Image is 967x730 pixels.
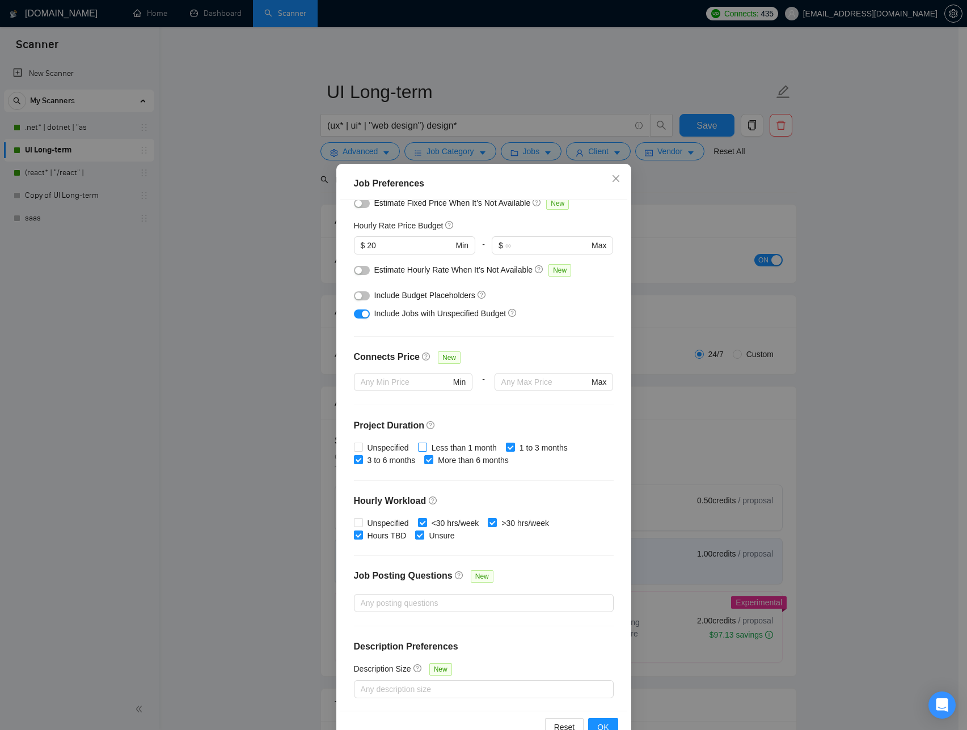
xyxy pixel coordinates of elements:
[601,164,631,194] button: Close
[533,198,542,207] span: question-circle
[429,663,452,676] span: New
[354,350,420,364] h4: Connects Price
[361,239,365,252] span: $
[445,220,454,230] span: question-circle
[611,174,620,183] span: close
[471,570,493,583] span: New
[472,373,494,405] div: -
[535,265,544,274] span: question-circle
[363,529,411,542] span: Hours TBD
[548,264,571,277] span: New
[438,351,461,364] span: New
[354,219,444,232] h5: Hourly Rate Price Budget
[546,197,569,210] span: New
[427,442,501,454] span: Less than 1 month
[427,421,436,430] span: question-circle
[413,664,423,673] span: question-circle
[453,376,466,388] span: Min
[424,529,459,542] span: Unsure
[455,239,468,252] span: Min
[354,569,453,583] h4: Job Posting Questions
[475,236,492,264] div: -
[592,376,606,388] span: Max
[508,308,517,317] span: question-circle
[433,454,513,466] span: More than 6 months
[354,494,614,508] h4: Hourly Workload
[499,239,503,252] span: $
[361,376,451,388] input: Any Min Price
[455,571,464,580] span: question-circle
[429,496,438,505] span: question-circle
[367,239,453,252] input: 0
[427,517,484,529] span: <30 hrs/week
[363,517,413,529] span: Unspecified
[592,239,606,252] span: Max
[363,442,413,454] span: Unspecified
[354,663,411,675] h5: Description Size
[497,517,554,529] span: >30 hrs/week
[928,691,956,719] div: Open Intercom Messenger
[363,454,420,466] span: 3 to 6 months
[354,640,614,653] h4: Description Preferences
[501,376,589,388] input: Any Max Price
[354,419,614,432] h4: Project Duration
[374,291,475,300] span: Include Budget Placeholders
[422,352,431,361] span: question-circle
[374,198,531,207] span: Estimate Fixed Price When It’s Not Available
[515,442,572,454] span: 1 to 3 months
[505,239,589,252] input: ∞
[354,177,614,190] div: Job Preferences
[374,265,533,274] span: Estimate Hourly Rate When It’s Not Available
[374,309,506,318] span: Include Jobs with Unspecified Budget
[478,290,487,299] span: question-circle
